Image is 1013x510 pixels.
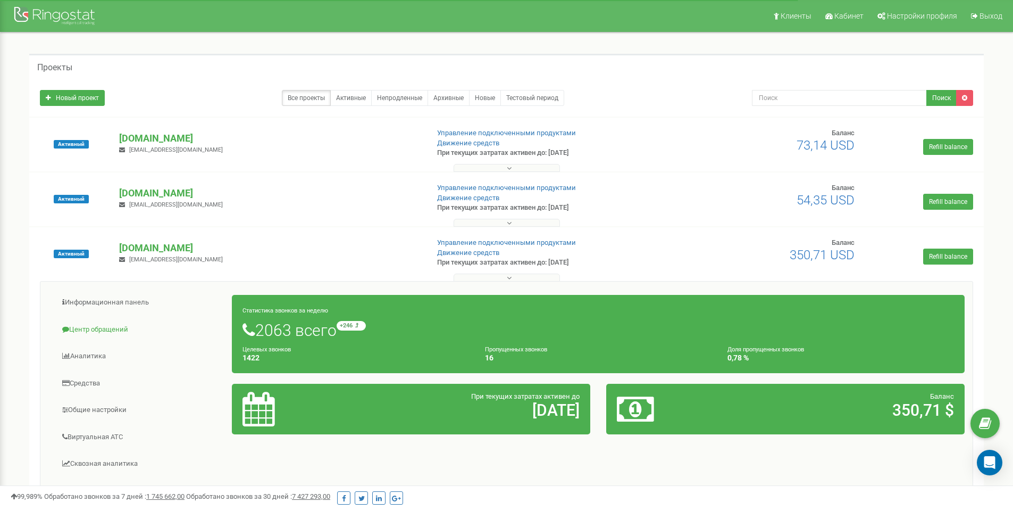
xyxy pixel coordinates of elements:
[832,238,855,246] span: Баланс
[437,238,576,246] a: Управление подключенными продуктами
[48,317,232,343] a: Центр обращений
[282,90,331,106] a: Все проекты
[437,129,576,137] a: Управление подключенными продуктами
[752,90,927,106] input: Поиск
[923,194,973,210] a: Refill balance
[923,249,973,265] a: Refill balance
[437,194,499,202] a: Движение средств
[129,146,223,153] span: [EMAIL_ADDRESS][DOMAIN_NAME]
[37,63,72,72] h5: Проекты
[48,424,232,450] a: Виртуальная АТС
[500,90,564,106] a: Тестовый период
[437,139,499,147] a: Движение средств
[48,478,232,504] a: Коллбек
[930,392,954,400] span: Баланс
[48,343,232,369] a: Аналитика
[727,346,804,353] small: Доля пропущенных звонков
[242,307,328,314] small: Статистика звонков за неделю
[437,184,576,192] a: Управление подключенными продуктами
[129,256,223,263] span: [EMAIL_ADDRESS][DOMAIN_NAME]
[119,131,420,145] p: [DOMAIN_NAME]
[790,248,855,262] span: 350,71 USD
[119,186,420,200] p: [DOMAIN_NAME]
[48,397,232,423] a: Общие настройки
[485,346,547,353] small: Пропущенных звонков
[979,12,1002,20] span: Выход
[926,90,957,106] button: Поиск
[13,4,98,29] img: Ringostat Logo
[54,195,89,203] span: Активный
[242,321,954,339] h1: 2063 всего
[186,492,330,500] span: Обработано звонков за 30 дней :
[923,139,973,155] a: Refill balance
[485,354,711,362] h4: 16
[437,258,658,268] p: При текущих затратах активен до: [DATE]
[129,201,223,208] span: [EMAIL_ADDRESS][DOMAIN_NAME]
[727,354,954,362] h4: 0,78 %
[437,203,658,213] p: При текущих затратах активен до: [DATE]
[469,90,501,106] a: Новые
[330,90,372,106] a: Активные
[977,450,1002,475] div: Open Intercom Messenger
[832,184,855,192] span: Баланс
[797,138,855,153] span: 73,14 USD
[54,140,89,149] span: Активный
[242,354,469,362] h4: 1422
[54,250,89,258] span: Активный
[371,90,428,106] a: Непродленные
[242,346,291,353] small: Целевых звонков
[360,401,580,419] h2: [DATE]
[48,451,232,477] a: Сквозная аналитика
[11,492,43,500] span: 99,989%
[428,90,470,106] a: Архивные
[44,492,185,500] span: Обработано звонков за 7 дней :
[834,12,864,20] span: Кабинет
[437,148,658,158] p: При текущих затратах активен до: [DATE]
[437,249,499,257] a: Движение средств
[119,241,420,255] p: [DOMAIN_NAME]
[292,492,330,500] u: 7 427 293,00
[146,492,185,500] u: 1 745 662,00
[48,371,232,397] a: Средства
[734,401,954,419] h2: 350,71 $
[832,129,855,137] span: Баланс
[797,193,855,208] span: 54,35 USD
[337,321,366,331] small: +246
[887,12,957,20] span: Настройки профиля
[781,12,811,20] span: Клиенты
[40,90,105,106] a: Новый проект
[471,392,580,400] span: При текущих затратах активен до
[48,290,232,316] a: Информационная панель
